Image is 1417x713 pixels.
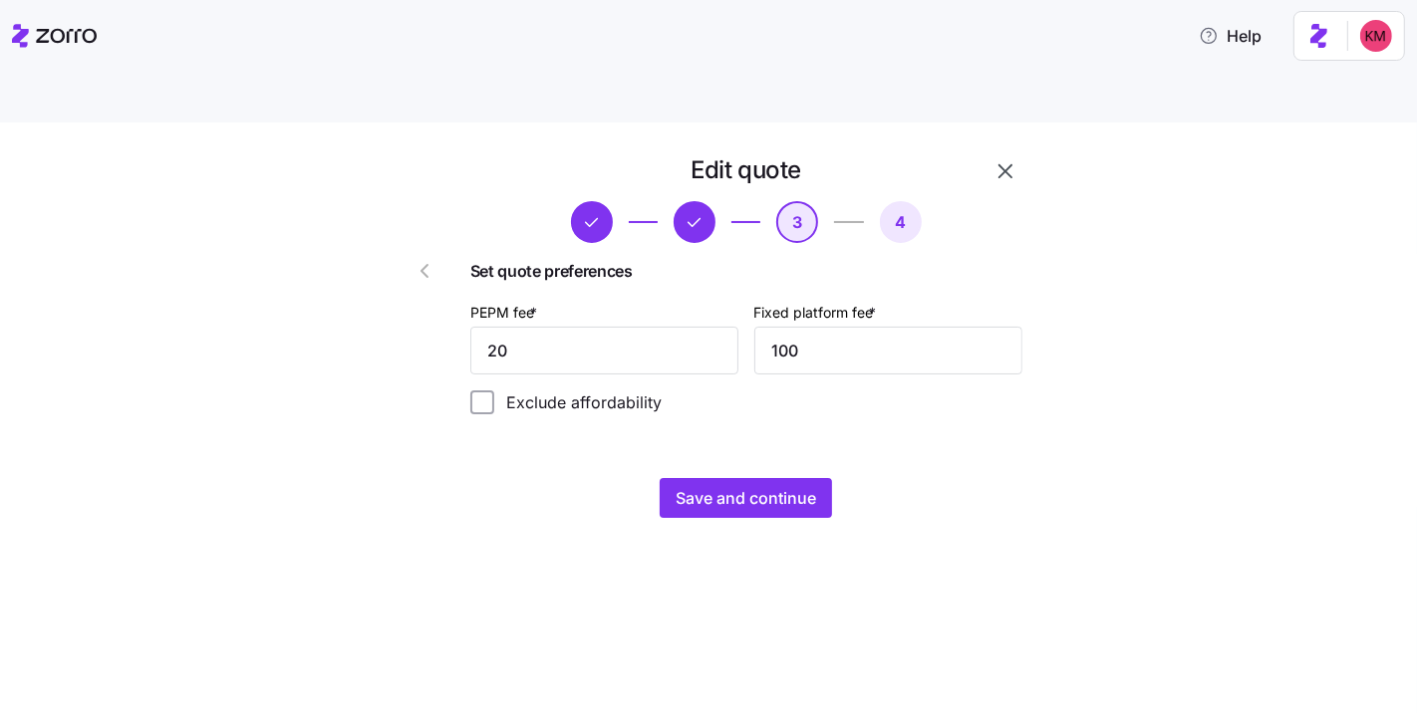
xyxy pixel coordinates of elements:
[1183,16,1277,56] button: Help
[880,201,922,243] button: 4
[660,478,832,518] button: Save and continue
[470,302,541,324] label: PEPM fee
[676,486,816,510] span: Save and continue
[776,201,818,243] button: 3
[754,302,881,324] label: Fixed platform fee
[470,327,738,374] input: PEPM $
[692,154,801,185] h1: Edit quote
[1199,24,1262,48] span: Help
[470,259,1022,284] span: Set quote preferences
[754,327,1022,374] input: Fixed platform fee $
[1360,20,1392,52] img: 8fbd33f679504da1795a6676107ffb9e
[494,390,662,414] label: Exclude affordability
